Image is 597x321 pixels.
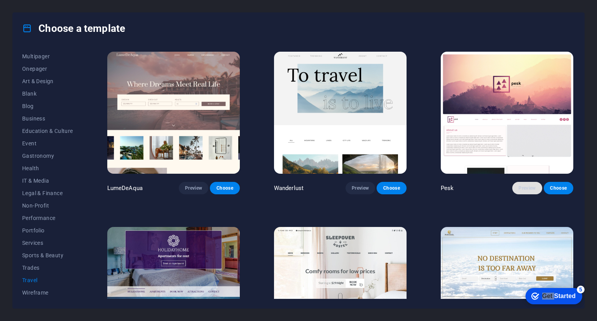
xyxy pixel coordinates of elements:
button: Education & Culture [22,125,73,137]
span: Choose [216,185,233,191]
span: Blog [22,103,73,109]
button: Onepager [22,63,73,75]
button: Portfolio [22,224,73,237]
span: Legal & Finance [22,190,73,196]
button: Services [22,237,73,249]
span: Multipager [22,53,73,59]
span: Sports & Beauty [22,252,73,258]
button: Business [22,112,73,125]
span: Services [22,240,73,246]
div: Get Started 5 items remaining, 0% complete [6,4,63,20]
span: Wireframe [22,290,73,296]
span: Education & Culture [22,128,73,134]
span: Gastronomy [22,153,73,159]
span: Preview [518,185,536,191]
span: Non-Profit [22,202,73,209]
button: Art & Design [22,75,73,87]
button: Sports & Beauty [22,249,73,262]
button: Preview [512,182,542,194]
div: 5 [58,2,65,9]
button: Choose [544,182,573,194]
button: Non-Profit [22,199,73,212]
button: Performance [22,212,73,224]
button: Preview [346,182,375,194]
button: IT & Media [22,174,73,187]
img: Wanderlust [274,52,407,174]
img: Pesk [441,52,573,174]
span: Performance [22,215,73,221]
button: Trades [22,262,73,274]
span: Event [22,140,73,147]
button: Event [22,137,73,150]
button: Choose [210,182,239,194]
button: Multipager [22,50,73,63]
button: Blank [22,87,73,100]
button: Blog [22,100,73,112]
span: IT & Media [22,178,73,184]
button: Legal & Finance [22,187,73,199]
button: Travel [22,274,73,286]
button: Preview [179,182,208,194]
span: Blank [22,91,73,97]
button: Choose [377,182,406,194]
span: Travel [22,277,73,283]
span: Preview [185,185,202,191]
h4: Choose a template [22,22,125,35]
p: LumeDeAqua [107,184,143,192]
button: Gastronomy [22,150,73,162]
button: Health [22,162,73,174]
span: Art & Design [22,78,73,84]
span: Onepager [22,66,73,72]
span: Choose [550,185,567,191]
div: Get Started [23,9,56,16]
img: LumeDeAqua [107,52,240,174]
span: Trades [22,265,73,271]
span: Business [22,115,73,122]
p: Pesk [441,184,454,192]
span: Preview [352,185,369,191]
span: Health [22,165,73,171]
p: Wanderlust [274,184,304,192]
span: Portfolio [22,227,73,234]
button: Wireframe [22,286,73,299]
span: Choose [383,185,400,191]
